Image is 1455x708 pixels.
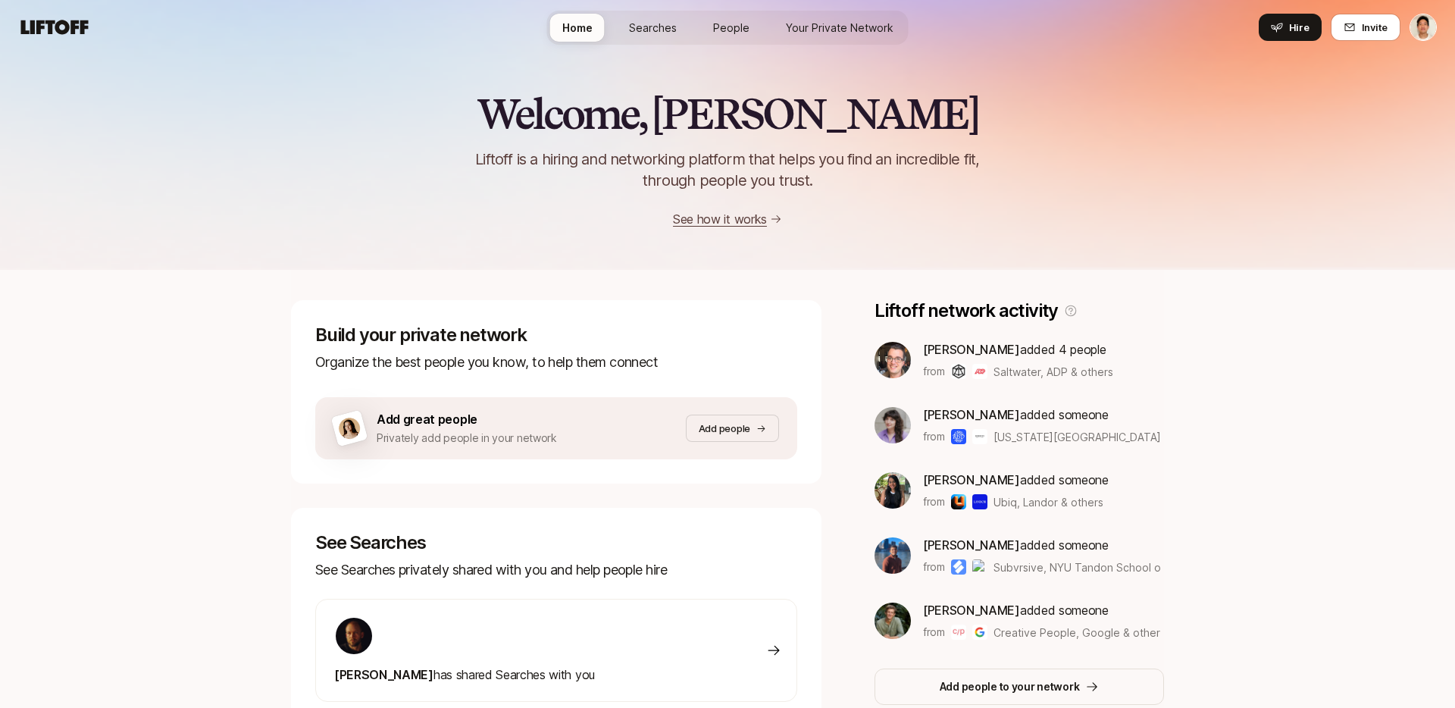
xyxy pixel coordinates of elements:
[699,421,750,436] p: Add people
[875,342,911,378] img: c551205c_2ef0_4c80_93eb_6f7da1791649.jpg
[875,669,1164,705] button: Add people to your network
[972,494,987,509] img: Landor
[940,678,1080,696] p: Add people to your network
[1331,14,1400,41] button: Invite
[923,600,1160,620] p: added someone
[875,407,911,443] img: 6445eb41_201c_40a3_8807_7ea8ad66b5ec.jpg
[1410,14,1436,40] img: Jeremy Chen
[550,14,605,42] a: Home
[993,625,1160,641] span: Creative People, Google & others
[923,342,1020,357] span: [PERSON_NAME]
[315,532,797,553] p: See Searches
[617,14,689,42] a: Searches
[951,429,966,444] img: Rhode Island School of Design
[673,211,767,227] a: See how it works
[1362,20,1388,35] span: Invite
[456,149,999,191] p: Liftoff is a hiring and networking platform that helps you find an incredible fit, through people...
[923,537,1020,553] span: [PERSON_NAME]
[923,470,1109,490] p: added someone
[951,625,966,640] img: Creative People
[993,431,1372,443] span: [US_STATE][GEOGRAPHIC_DATA], [PERSON_NAME] Regio Co, Ltd. & others
[972,559,987,575] img: NYU Tandon School of Engineering
[972,429,987,444] img: Roberto Regio Co, Ltd.
[1410,14,1437,41] button: Jeremy Chen
[923,428,945,446] p: from
[875,537,911,574] img: 138fb35e_422b_4af4_9317_e6392f466d67.jpg
[993,561,1273,574] span: Subvrsive, NYU Tandon School of Engineering & others
[923,623,945,641] p: from
[701,14,762,42] a: People
[923,535,1160,555] p: added someone
[875,472,911,509] img: dc681d8a_43eb_4aba_a374_80b352a73c28.jpg
[713,20,749,36] span: People
[923,558,945,576] p: from
[334,667,433,682] span: [PERSON_NAME]
[951,364,966,379] img: Saltwater
[993,364,1113,380] span: Saltwater, ADP & others
[1289,20,1309,35] span: Hire
[923,362,945,381] p: from
[377,429,557,447] p: Privately add people in your network
[477,91,979,136] h2: Welcome, [PERSON_NAME]
[951,559,966,575] img: Subvrsive
[315,324,797,346] p: Build your private network
[972,364,987,379] img: ADP
[774,14,906,42] a: Your Private Network
[951,494,966,509] img: Ubiq
[562,20,593,36] span: Home
[923,493,945,511] p: from
[629,20,677,36] span: Searches
[875,300,1058,321] p: Liftoff network activity
[1259,14,1322,41] button: Hire
[336,618,372,654] img: 26d23996_e204_480d_826d_8aac4dc78fb2.jpg
[315,352,797,373] p: Organize the best people you know, to help them connect
[993,494,1103,510] span: Ubiq, Landor & others
[336,415,362,441] img: woman-on-brown-bg.png
[923,472,1020,487] span: [PERSON_NAME]
[686,415,779,442] button: Add people
[972,625,987,640] img: Google
[786,20,893,36] span: Your Private Network
[334,667,595,682] span: has shared Searches with you
[923,340,1113,359] p: added 4 people
[875,603,911,639] img: 2e348a25_cdd4_49e2_8f8b_0832a7ba009a.jpg
[923,603,1020,618] span: [PERSON_NAME]
[923,405,1160,424] p: added someone
[315,559,797,581] p: See Searches privately shared with you and help people hire
[923,407,1020,422] span: [PERSON_NAME]
[377,409,557,429] p: Add great people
